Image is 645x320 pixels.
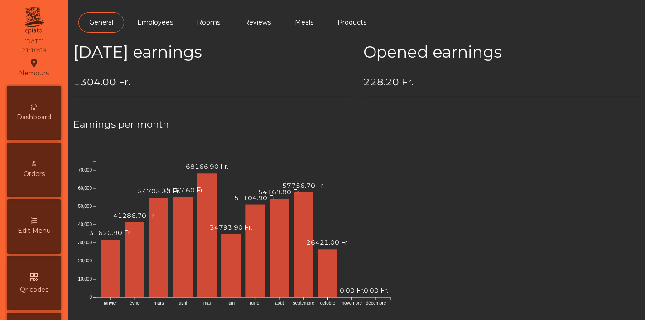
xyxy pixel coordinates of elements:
text: août [275,300,284,305]
text: janvier [103,300,117,305]
a: Meals [284,12,324,33]
text: 30,000 [78,240,92,245]
text: 50,000 [78,204,92,209]
div: [DATE] [24,37,43,45]
text: juillet [250,300,260,305]
img: qpiato [23,5,45,36]
text: 54705.30 Fr. [138,187,180,195]
h4: 1304.00 Fr. [73,75,350,89]
a: General [78,12,124,33]
text: octobre [320,300,336,305]
i: qr_code [29,272,39,283]
text: 40,000 [78,222,92,227]
a: Reviews [233,12,282,33]
text: 54169.80 Fr. [258,188,301,196]
i: location_on [29,58,39,69]
a: Employees [126,12,184,33]
text: 57756.70 Fr. [282,182,325,190]
h4: 228.20 Fr. [363,75,640,89]
a: Rooms [186,12,231,33]
text: 60,000 [78,186,92,191]
text: 34793.90 Fr. [210,223,252,231]
span: Dashboard [17,113,51,122]
text: novembre [342,300,362,305]
div: 21:10:59 [22,46,46,54]
div: Nemours [19,56,49,79]
text: 51104.90 Fr. [234,193,277,202]
text: juin [227,300,235,305]
span: Edit Menu [18,226,51,236]
h2: Opened earnings [363,43,640,62]
h4: Earnings per month [73,118,640,131]
a: Products [327,12,377,33]
text: 68166.90 Fr. [186,162,228,171]
text: 0.00 Fr. [340,286,364,295]
text: 10,000 [78,276,92,281]
text: mars [154,300,164,305]
text: 41286.70 Fr. [113,212,156,220]
span: Qr codes [20,285,48,295]
text: 20,000 [78,258,92,263]
text: 0 [89,295,92,300]
text: septembre [293,300,315,305]
text: 31620.90 Fr. [89,229,132,237]
span: Orders [24,169,45,179]
text: 26421.00 Fr. [306,238,349,246]
text: février [128,300,141,305]
h2: [DATE] earnings [73,43,350,62]
text: décembre [366,300,386,305]
text: 55167.60 Fr. [162,186,204,194]
text: mai [203,300,211,305]
text: 70,000 [78,167,92,172]
text: avril [179,300,187,305]
text: 0.00 Fr. [364,286,388,295]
